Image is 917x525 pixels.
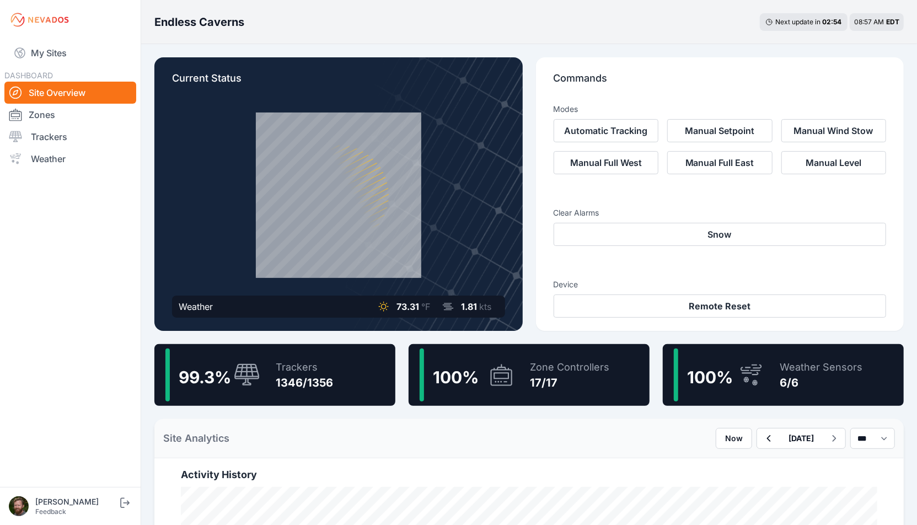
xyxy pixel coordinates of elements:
[554,207,887,218] h3: Clear Alarms
[854,18,884,26] span: 08:57 AM
[554,294,887,318] button: Remote Reset
[4,71,53,80] span: DASHBOARD
[4,148,136,170] a: Weather
[480,301,492,312] span: kts
[716,428,752,449] button: Now
[154,14,244,30] h3: Endless Caverns
[276,360,333,375] div: Trackers
[179,300,213,313] div: Weather
[822,18,842,26] div: 02 : 54
[154,344,395,406] a: 99.3%Trackers1346/1356
[9,496,29,516] img: Sam Prest
[554,151,659,174] button: Manual Full West
[172,71,505,95] p: Current Status
[9,11,71,29] img: Nevados
[530,360,609,375] div: Zone Controllers
[530,375,609,390] div: 17/17
[687,367,733,387] span: 100 %
[163,431,229,446] h2: Site Analytics
[181,467,877,483] h2: Activity History
[179,367,231,387] span: 99.3 %
[433,367,479,387] span: 100 %
[554,119,659,142] button: Automatic Tracking
[554,104,578,115] h3: Modes
[409,344,650,406] a: 100%Zone Controllers17/17
[554,223,887,246] button: Snow
[781,151,887,174] button: Manual Level
[462,301,478,312] span: 1.81
[781,119,887,142] button: Manual Wind Stow
[276,375,333,390] div: 1346/1356
[663,344,904,406] a: 100%Weather Sensors6/6
[397,301,420,312] span: 73.31
[775,18,821,26] span: Next update in
[4,104,136,126] a: Zones
[667,119,773,142] button: Manual Setpoint
[780,428,823,448] button: [DATE]
[886,18,899,26] span: EDT
[780,375,862,390] div: 6/6
[4,126,136,148] a: Trackers
[422,301,431,312] span: °F
[554,279,887,290] h3: Device
[554,71,887,95] p: Commands
[35,507,66,516] a: Feedback
[4,40,136,66] a: My Sites
[4,82,136,104] a: Site Overview
[154,8,244,36] nav: Breadcrumb
[35,496,118,507] div: [PERSON_NAME]
[780,360,862,375] div: Weather Sensors
[667,151,773,174] button: Manual Full East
